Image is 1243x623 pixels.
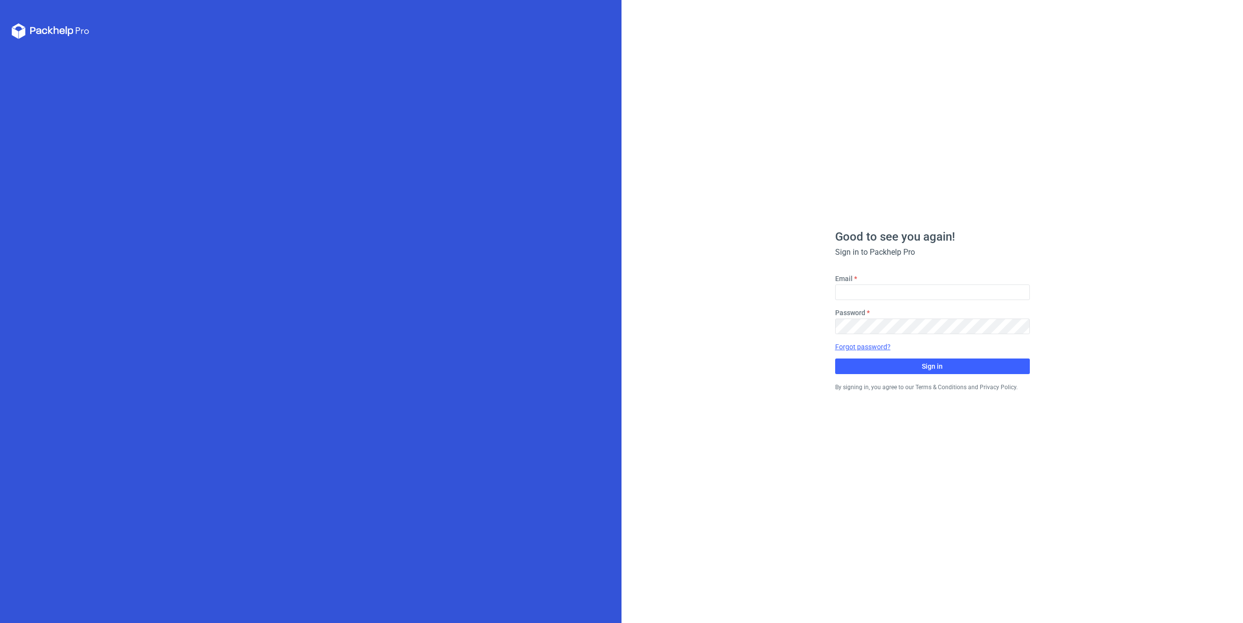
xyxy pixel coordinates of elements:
label: Password [835,308,865,318]
div: Sign in to Packhelp Pro [835,246,1030,258]
h1: Good to see you again! [835,231,1030,243]
button: Sign in [835,359,1030,374]
small: By signing in, you agree to our Terms & Conditions and Privacy Policy. [835,384,1018,391]
span: Sign in [922,363,943,370]
a: Forgot password? [835,342,891,352]
label: Email [835,274,853,283]
svg: Packhelp Pro [12,23,90,39]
